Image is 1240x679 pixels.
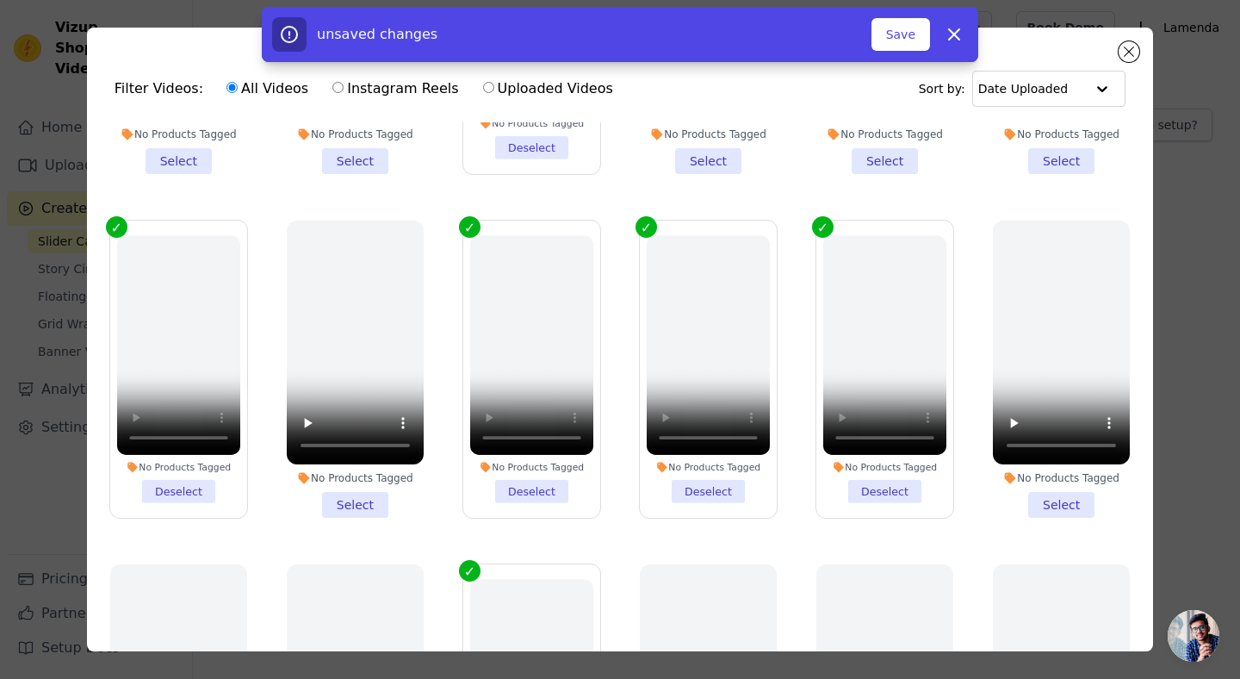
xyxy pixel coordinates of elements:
div: No Products Tagged [647,461,770,473]
div: No Products Tagged [470,117,593,129]
span: unsaved changes [317,26,437,42]
div: No Products Tagged [993,128,1130,141]
div: No Products Tagged [816,128,953,141]
div: No Products Tagged [117,461,240,473]
label: Uploaded Videos [482,78,614,100]
div: No Products Tagged [287,471,424,485]
div: Filter Videos: [115,69,623,109]
div: No Products Tagged [470,461,593,473]
div: No Products Tagged [640,128,777,141]
button: Save [871,18,930,51]
div: No Products Tagged [993,471,1130,485]
div: Open chat [1168,610,1219,662]
label: All Videos [226,78,309,100]
div: Sort by: [919,71,1126,107]
div: No Products Tagged [287,128,424,141]
div: No Products Tagged [823,461,946,473]
label: Instagram Reels [332,78,459,100]
div: No Products Tagged [110,128,247,141]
